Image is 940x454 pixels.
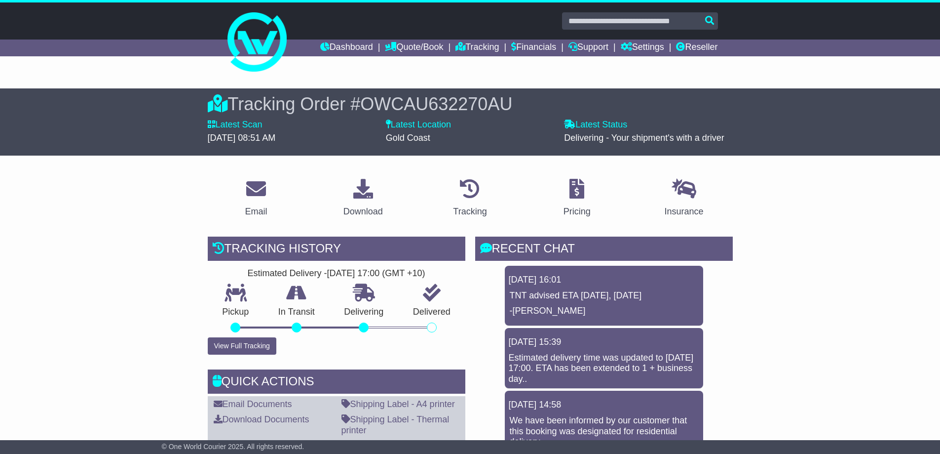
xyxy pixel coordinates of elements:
a: Email [238,175,273,222]
div: Email [245,205,267,218]
a: Download [337,175,389,222]
a: Tracking [447,175,493,222]
div: Estimated delivery time was updated to [DATE] 17:00. ETA has been extended to 1 + business day.. [509,353,699,385]
a: Tracking [455,40,499,56]
p: Delivering [330,307,399,318]
p: Pickup [208,307,264,318]
div: Quick Actions [208,370,465,396]
a: Support [568,40,608,56]
label: Latest Scan [208,120,263,130]
a: Settings [621,40,664,56]
span: © One World Courier 2025. All rights reserved. [162,443,304,451]
p: In Transit [263,307,330,318]
div: [DATE] 15:39 [509,337,699,348]
span: OWCAU632270AU [360,94,512,114]
label: Latest Status [564,120,627,130]
a: Insurance [658,175,710,222]
div: Estimated Delivery - [208,268,465,279]
label: Latest Location [386,120,451,130]
p: -[PERSON_NAME] [510,306,698,317]
span: Delivering - Your shipment's with a driver [564,133,724,143]
div: Download [343,205,383,218]
a: Download Documents [214,414,309,424]
p: We have been informed by our customer that this booking was designated for residential delivery. [510,415,698,448]
div: [DATE] 16:01 [509,275,699,286]
button: View Full Tracking [208,337,276,355]
p: Delivered [398,307,465,318]
span: Gold Coast [386,133,430,143]
div: Insurance [665,205,704,218]
a: Pricing [557,175,597,222]
div: [DATE] 17:00 (GMT +10) [327,268,425,279]
a: Shipping Label - Thermal printer [341,414,450,435]
a: Email Documents [214,399,292,409]
div: Tracking Order # [208,93,733,115]
a: Dashboard [320,40,373,56]
div: RECENT CHAT [475,237,733,263]
a: Reseller [676,40,717,56]
a: Quote/Book [385,40,443,56]
span: [DATE] 08:51 AM [208,133,276,143]
p: TNT advised ETA [DATE], [DATE] [510,290,698,301]
div: Tracking [453,205,487,218]
div: [DATE] 14:58 [509,400,699,411]
a: Financials [511,40,556,56]
div: Pricing [564,205,591,218]
div: Tracking history [208,237,465,263]
a: Shipping Label - A4 printer [341,399,455,409]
